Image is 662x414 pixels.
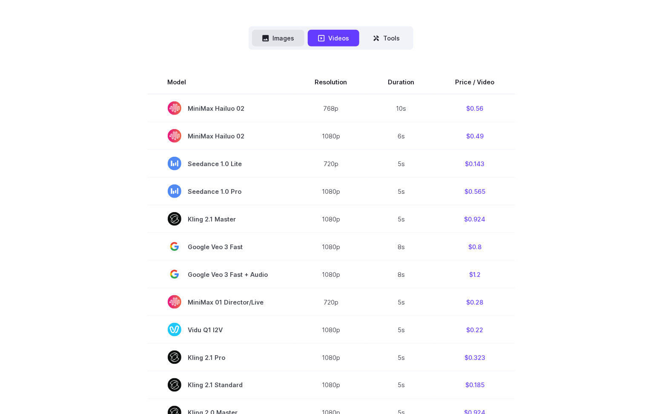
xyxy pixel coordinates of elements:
[295,178,368,205] td: 1080p
[168,351,274,364] span: Kling 2.1 Pro
[295,70,368,94] th: Resolution
[168,295,274,309] span: MiniMax 01 Director/Live
[368,70,435,94] th: Duration
[368,316,435,344] td: 5s
[435,233,515,261] td: $0.8
[308,30,359,46] button: Videos
[368,122,435,150] td: 6s
[295,122,368,150] td: 1080p
[168,184,274,198] span: Seedance 1.0 Pro
[168,212,274,226] span: Kling 2.1 Master
[295,371,368,399] td: 1080p
[363,30,410,46] button: Tools
[368,178,435,205] td: 5s
[435,94,515,122] td: $0.56
[295,205,368,233] td: 1080p
[252,30,304,46] button: Images
[147,70,295,94] th: Model
[368,288,435,316] td: 5s
[295,233,368,261] td: 1080p
[435,371,515,399] td: $0.185
[435,288,515,316] td: $0.28
[168,323,274,336] span: Vidu Q1 I2V
[435,344,515,371] td: $0.323
[168,267,274,281] span: Google Veo 3 Fast + Audio
[295,150,368,178] td: 720p
[168,378,274,392] span: Kling 2.1 Standard
[368,344,435,371] td: 5s
[435,122,515,150] td: $0.49
[435,150,515,178] td: $0.143
[368,371,435,399] td: 5s
[368,150,435,178] td: 5s
[435,316,515,344] td: $0.22
[295,344,368,371] td: 1080p
[168,101,274,115] span: MiniMax Hailuo 02
[435,261,515,288] td: $1.2
[295,288,368,316] td: 720p
[295,316,368,344] td: 1080p
[295,94,368,122] td: 768p
[295,261,368,288] td: 1080p
[368,233,435,261] td: 8s
[168,129,274,143] span: MiniMax Hailuo 02
[368,205,435,233] td: 5s
[168,240,274,253] span: Google Veo 3 Fast
[168,157,274,170] span: Seedance 1.0 Lite
[368,261,435,288] td: 8s
[435,178,515,205] td: $0.565
[435,205,515,233] td: $0.924
[368,94,435,122] td: 10s
[435,70,515,94] th: Price / Video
